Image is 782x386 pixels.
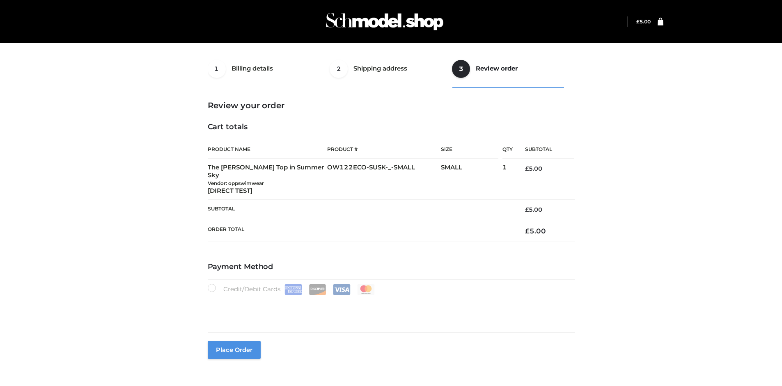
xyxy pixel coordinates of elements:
img: Amex [284,284,302,295]
th: Order Total [208,220,513,242]
td: The [PERSON_NAME] Top in Summer Sky [DIRECT TEST] [208,159,328,200]
td: SMALL [441,159,502,200]
th: Product # [327,140,441,159]
img: Schmodel Admin 964 [323,5,446,38]
small: Vendor: oppswimwear [208,180,264,186]
th: Size [441,140,498,159]
bdi: 5.00 [525,206,542,213]
th: Qty [502,140,513,159]
img: Discover [309,284,326,295]
td: OW122ECO-SUSK-_-SMALL [327,159,441,200]
th: Subtotal [208,200,513,220]
th: Subtotal [513,140,574,159]
span: £ [525,227,530,235]
span: £ [636,18,640,25]
img: Visa [333,284,351,295]
h4: Payment Method [208,263,575,272]
bdi: 5.00 [525,227,546,235]
th: Product Name [208,140,328,159]
td: 1 [502,159,513,200]
iframe: Secure payment input frame [206,293,573,323]
bdi: 5.00 [636,18,651,25]
bdi: 5.00 [525,165,542,172]
span: £ [525,165,529,172]
h3: Review your order [208,100,575,110]
h4: Cart totals [208,123,575,132]
button: Place order [208,341,261,359]
a: £5.00 [636,18,651,25]
img: Mastercard [357,284,375,295]
span: £ [525,206,529,213]
label: Credit/Debit Cards [208,284,376,295]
